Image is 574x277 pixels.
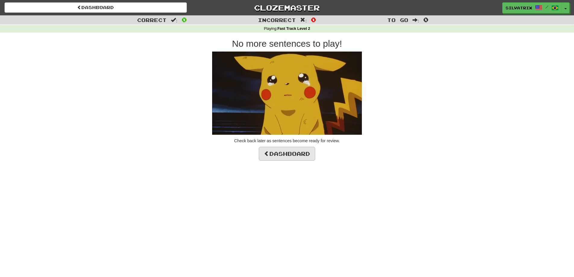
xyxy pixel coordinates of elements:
span: Correct [137,17,167,23]
span: 0 [423,16,428,23]
a: Dashboard [5,2,187,13]
span: : [171,17,177,23]
img: sad-pikachu.gif [212,52,362,135]
a: Dashboard [259,147,315,161]
span: : [300,17,307,23]
p: Check back later as sentences become ready for review. [115,138,459,144]
a: Silvatrix / [502,2,562,13]
span: Incorrect [258,17,296,23]
span: Silvatrix [506,5,532,11]
span: / [545,5,548,9]
h2: No more sentences to play! [115,39,459,49]
span: 0 [311,16,316,23]
strong: Fast Track Level 2 [278,27,310,31]
span: 0 [182,16,187,23]
span: : [412,17,419,23]
a: Clozemaster [196,2,378,13]
span: To go [387,17,408,23]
